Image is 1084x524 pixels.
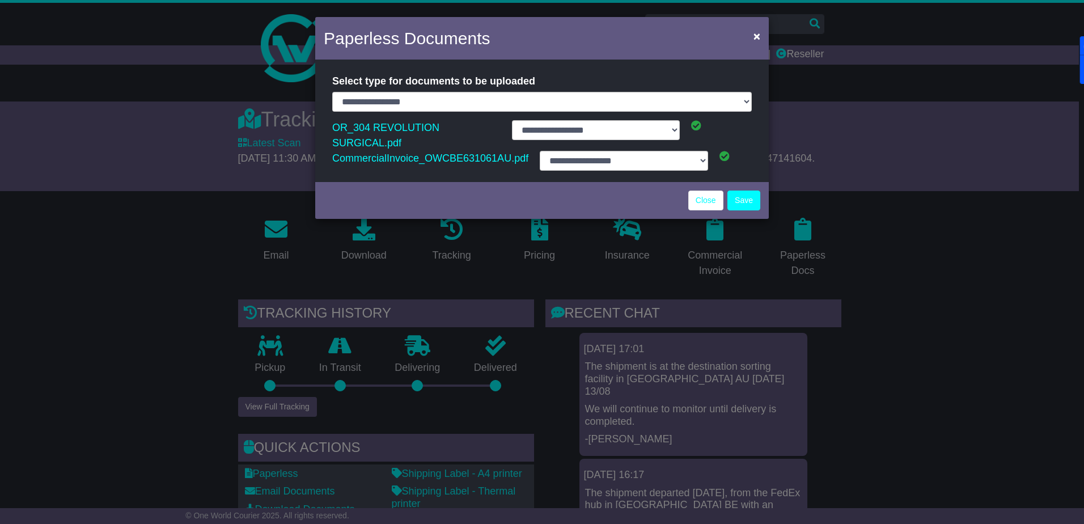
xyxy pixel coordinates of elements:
button: Close [748,24,766,48]
span: × [753,29,760,43]
a: OR_304 REVOLUTION SURGICAL.pdf [332,119,439,151]
a: Close [688,191,723,210]
label: Select type for documents to be uploaded [332,71,535,92]
a: CommercialInvoice_OWCBE631061AU.pdf [332,150,528,167]
button: Save [727,191,760,210]
h4: Paperless Documents [324,26,490,51]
